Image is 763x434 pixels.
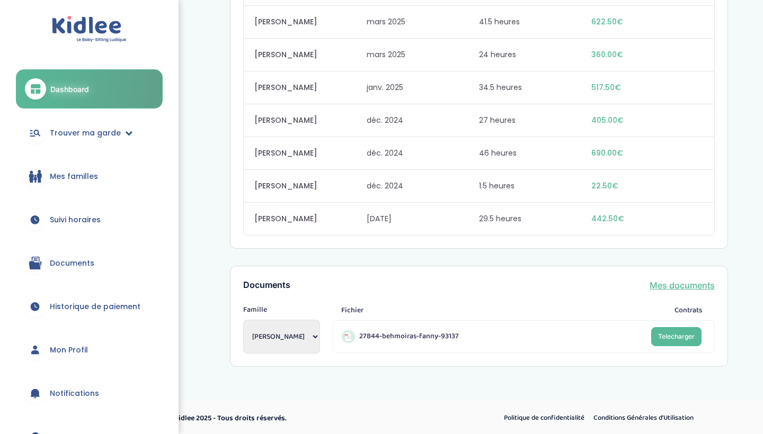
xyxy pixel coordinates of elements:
span: 442.50€ [591,213,704,224]
span: 690.00€ [591,148,704,159]
span: déc. 2024 [367,180,479,192]
img: logo.svg [52,16,127,43]
span: 360.00€ [591,49,704,60]
span: Suivi horaires [50,214,101,225]
span: 41.5 heures [479,16,591,28]
span: déc. 2024 [367,148,479,159]
h3: Documents [243,281,290,290]
span: [PERSON_NAME] [254,115,367,126]
span: 29.5 heures [479,213,591,224]
a: Mes documents [650,279,715,292]
span: 1.5 heures [479,180,591,192]
span: [PERSON_NAME] [254,16,367,28]
a: Documents [16,244,163,282]
a: Historique de paiement [16,287,163,325]
span: [PERSON_NAME] [254,82,367,93]
a: Mon Profil [16,331,163,369]
span: [PERSON_NAME] [254,49,367,60]
a: Politique de confidentialité [500,411,588,425]
span: Notifications [50,388,99,399]
span: Contrats [675,305,702,316]
span: Mon Profil [50,345,88,356]
span: 27 heures [479,115,591,126]
a: Conditions Générales d’Utilisation [590,411,697,425]
span: Famille [243,304,320,315]
a: Mes familles [16,157,163,195]
span: 27844-behmoiras-fanny-93137 [359,331,459,342]
span: Documents [50,258,94,269]
span: déc. 2024 [367,115,479,126]
span: mars 2025 [367,16,479,28]
span: janv. 2025 [367,82,479,93]
a: Notifications [16,374,163,412]
span: [PERSON_NAME] [254,180,367,192]
span: 46 heures [479,148,591,159]
span: [DATE] [367,213,479,224]
span: Fichier [341,305,363,316]
span: 24 heures [479,49,591,60]
span: 34.5 heures [479,82,591,93]
span: 517.50€ [591,82,704,93]
span: 405.00€ [591,115,704,126]
span: Mes familles [50,171,98,182]
span: Historique de paiement [50,301,140,312]
a: Trouver ma garde [16,114,163,152]
a: Telecharger [651,327,702,346]
span: [PERSON_NAME] [254,213,367,224]
span: mars 2025 [367,49,479,60]
span: Trouver ma garde [50,128,121,139]
span: 622.50€ [591,16,704,28]
span: 22.50€ [591,180,704,192]
span: Telecharger [658,332,695,340]
a: Suivi horaires [16,201,163,239]
p: © Kidlee 2025 - Tous droits réservés. [167,413,427,424]
span: Dashboard [50,84,89,95]
span: [PERSON_NAME] [254,148,367,159]
a: Dashboard [16,69,163,108]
